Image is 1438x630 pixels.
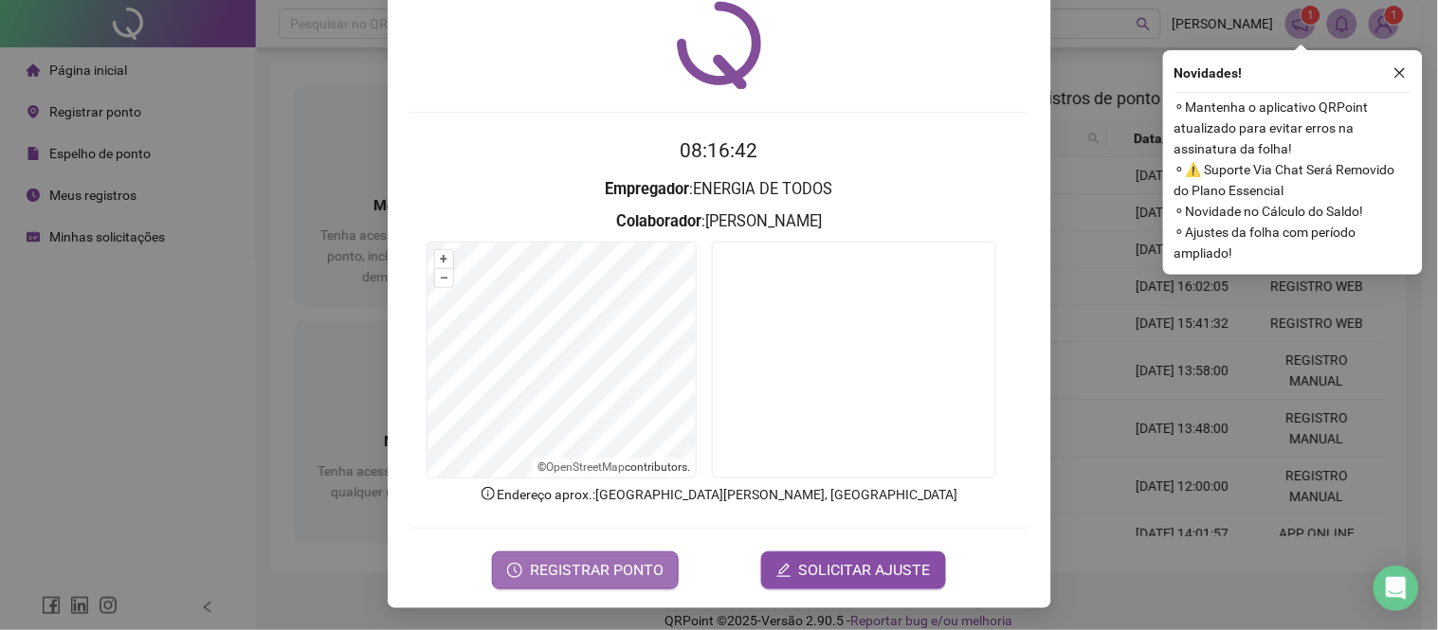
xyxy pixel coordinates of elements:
[1374,566,1419,611] div: Open Intercom Messenger
[537,460,690,474] li: © contributors.
[1174,159,1411,201] span: ⚬ ⚠️ Suporte Via Chat Será Removido do Plano Essencial
[410,209,1028,234] h3: : [PERSON_NAME]
[410,177,1028,202] h3: : ENERGIA DE TODOS
[799,559,931,582] span: SOLICITAR AJUSTE
[681,139,758,162] time: 08:16:42
[507,563,522,578] span: clock-circle
[677,1,762,89] img: QRPoint
[606,180,690,198] strong: Empregador
[1174,97,1411,159] span: ⚬ Mantenha o aplicativo QRPoint atualizado para evitar erros na assinatura da folha!
[530,559,664,582] span: REGISTRAR PONTO
[435,250,453,268] button: +
[1174,63,1243,83] span: Novidades !
[410,484,1028,505] p: Endereço aprox. : [GEOGRAPHIC_DATA][PERSON_NAME], [GEOGRAPHIC_DATA]
[546,460,625,474] a: OpenStreetMap
[761,551,946,589] button: editSOLICITAR AJUSTE
[492,551,679,589] button: REGISTRAR PONTO
[480,485,497,502] span: info-circle
[435,269,453,287] button: –
[1393,66,1407,80] span: close
[616,212,701,230] strong: Colaborador
[776,563,792,578] span: edit
[1174,222,1411,263] span: ⚬ Ajustes da folha com período ampliado!
[1174,201,1411,222] span: ⚬ Novidade no Cálculo do Saldo!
